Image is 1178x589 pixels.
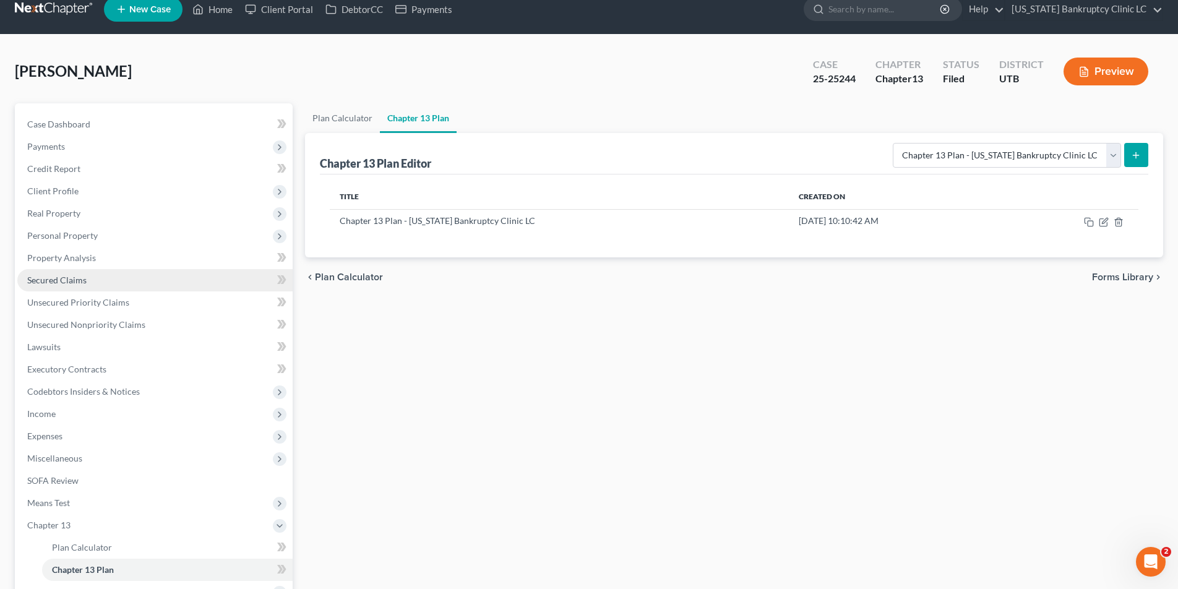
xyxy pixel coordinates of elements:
[330,209,789,233] td: Chapter 13 Plan - [US_STATE] Bankruptcy Clinic LC
[27,319,145,330] span: Unsecured Nonpriority Claims
[380,103,457,133] a: Chapter 13 Plan
[315,272,383,282] span: Plan Calculator
[305,272,315,282] i: chevron_left
[17,247,293,269] a: Property Analysis
[27,497,70,508] span: Means Test
[789,184,1001,209] th: Created On
[999,58,1044,72] div: District
[27,453,82,463] span: Miscellaneous
[17,158,293,180] a: Credit Report
[27,520,71,530] span: Chapter 13
[17,470,293,492] a: SOFA Review
[305,103,380,133] a: Plan Calculator
[27,408,56,419] span: Income
[27,186,79,196] span: Client Profile
[17,336,293,358] a: Lawsuits
[1092,272,1153,282] span: Forms Library
[129,5,171,14] span: New Case
[27,163,80,174] span: Credit Report
[27,230,98,241] span: Personal Property
[42,559,293,581] a: Chapter 13 Plan
[52,564,114,575] span: Chapter 13 Plan
[320,156,431,171] div: Chapter 13 Plan Editor
[15,62,132,80] span: [PERSON_NAME]
[27,475,79,486] span: SOFA Review
[17,358,293,380] a: Executory Contracts
[912,72,923,84] span: 13
[17,291,293,314] a: Unsecured Priority Claims
[17,269,293,291] a: Secured Claims
[1161,547,1171,557] span: 2
[943,72,979,86] div: Filed
[27,208,80,218] span: Real Property
[813,72,856,86] div: 25-25244
[875,58,923,72] div: Chapter
[1092,272,1163,282] button: Forms Library chevron_right
[1064,58,1148,85] button: Preview
[17,314,293,336] a: Unsecured Nonpriority Claims
[789,209,1001,233] td: [DATE] 10:10:42 AM
[943,58,979,72] div: Status
[27,342,61,352] span: Lawsuits
[27,252,96,263] span: Property Analysis
[1153,272,1163,282] i: chevron_right
[875,72,923,86] div: Chapter
[27,431,62,441] span: Expenses
[330,184,789,209] th: Title
[27,275,87,285] span: Secured Claims
[1136,547,1166,577] iframe: Intercom live chat
[27,119,90,129] span: Case Dashboard
[17,113,293,135] a: Case Dashboard
[999,72,1044,86] div: UTB
[27,141,65,152] span: Payments
[52,542,112,552] span: Plan Calculator
[813,58,856,72] div: Case
[27,297,129,307] span: Unsecured Priority Claims
[305,272,383,282] button: chevron_left Plan Calculator
[27,386,140,397] span: Codebtors Insiders & Notices
[27,364,106,374] span: Executory Contracts
[42,536,293,559] a: Plan Calculator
